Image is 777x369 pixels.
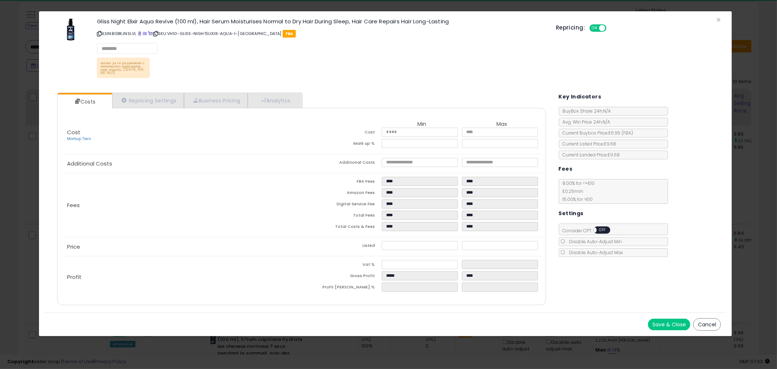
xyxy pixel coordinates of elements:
[97,19,545,24] h3: Gliss Night Elixir Aqua Revive (100 ml), Hair Serum Moisturises Normal to Dry Hair During Sleep, ...
[559,164,573,174] h5: Fees
[58,94,111,109] a: Costs
[559,180,595,202] span: 8.00 % for <= £10
[61,244,302,250] p: Price
[302,211,382,222] td: Total Fees
[138,31,142,36] a: BuyBox page
[302,260,382,271] td: Vat %
[462,121,542,128] th: Max
[112,93,184,108] a: Repricing Settings
[302,177,382,188] td: FBA Fees
[148,31,152,36] a: Your listing only
[302,283,382,294] td: Profit [PERSON_NAME] %
[61,161,302,167] p: Additional Costs
[559,92,601,101] h5: Key Indicators
[248,93,302,108] a: Analytics
[556,25,585,31] h5: Repricing:
[566,249,623,256] span: Disable Auto-Adjust Max
[566,238,622,245] span: Disable Auto-Adjust Min
[302,271,382,283] td: Gross Profit
[61,274,302,280] p: Profit
[559,196,593,202] span: 15.00 % for > £10
[382,121,462,128] th: Min
[67,136,91,141] a: Markup Tiers
[302,158,382,169] td: Additional Costs
[605,25,617,31] span: OFF
[622,130,633,136] span: ( FBA )
[302,241,382,252] td: Listed
[302,188,382,199] td: Amazon Fees
[716,15,721,25] span: ×
[67,19,74,40] img: 31P-F8ax9sL._SL60_.jpg
[590,25,599,31] span: ON
[302,199,382,211] td: Digital Service Fee
[302,139,382,150] td: Mark up %
[143,31,147,36] a: All offer listings
[559,119,611,125] span: Avg. Win Price 24h: N/A
[97,28,545,39] p: ASIN: B0BRJNSLVL | SKU: VH10-GLISS-NIGHTELIXIR-AQUA-1-[GEOGRAPHIC_DATA]
[61,129,302,142] p: Cost
[559,228,620,234] span: Consider CPT:
[184,93,248,108] a: Business Pricing
[559,209,584,218] h5: Settings
[283,30,296,38] span: FBA
[648,319,690,330] button: Save & Close
[302,128,382,139] td: Cost
[693,318,721,331] button: Cancel
[61,202,302,208] p: Fees
[559,108,611,114] span: BuyBox Share 24h: N/A
[559,141,616,147] span: Current Listed Price: £9.68
[559,130,633,136] span: Current Buybox Price:
[559,188,584,194] span: £0.25 min
[597,227,608,233] span: OFF
[97,58,150,78] p: малко да го раздвижим с минимално намаление, още надолу, OSHTE, NA MI NUS
[609,130,633,136] span: £6.95
[559,152,620,158] span: Current Landed Price: £9.68
[302,222,382,233] td: Total Costs & Fees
